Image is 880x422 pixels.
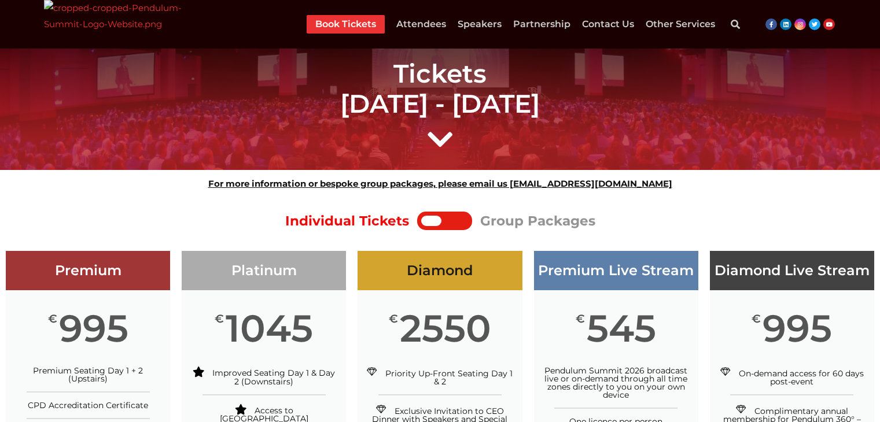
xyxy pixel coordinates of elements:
span: € [752,313,761,325]
h3: Premium Live Stream [534,262,698,279]
div: Search [724,13,747,36]
span: 995 [59,313,128,343]
span: € [576,313,585,325]
div: Group Packages [480,209,595,234]
div: Individual Tickets [285,209,409,234]
h3: Platinum [182,262,346,279]
h3: Premium [6,262,170,279]
span: Priority Up-Front Seating Day 1 & 2 [385,368,513,387]
h1: Tickets [DATE] - [DATE] [116,58,764,120]
span: Premium Seating Day 1 + 2 (Upstairs) [33,365,143,384]
span: Pendulum Summit 2026 broadcast live or on-demand through all time zones directly to you on your o... [544,365,687,400]
span: 545 [587,313,656,343]
span: Improved Seating Day 1 & Day 2 (Downstairs) [212,368,335,386]
h3: Diamond Live Stream [710,262,874,279]
span: € [48,313,57,325]
a: Contact Us [582,15,634,34]
span: € [389,313,398,325]
span: € [215,313,224,325]
a: Attendees [396,15,446,34]
strong: For more information or bespoke group packages, please email us [EMAIL_ADDRESS][DOMAIN_NAME] [208,178,672,189]
span: CPD Accreditation Certificate [28,400,148,410]
span: 2550 [400,313,491,343]
a: Other Services [646,15,715,34]
span: On-demand access for 60 days post-event [739,368,864,387]
a: Speakers [458,15,502,34]
span: 1045 [226,313,313,343]
span: 995 [763,313,832,343]
nav: Menu [307,15,715,34]
a: Book Tickets [315,15,376,34]
a: Partnership [513,15,570,34]
h3: Diamond [358,262,522,279]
